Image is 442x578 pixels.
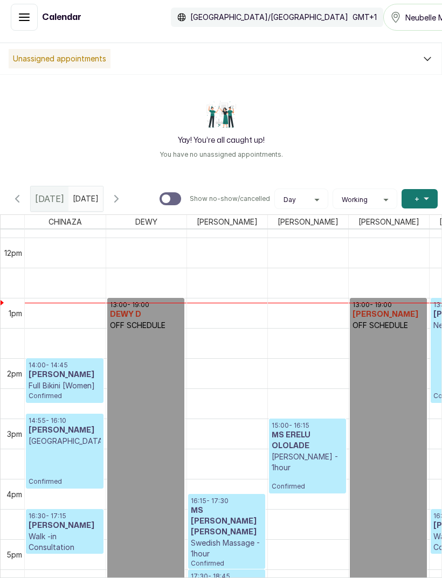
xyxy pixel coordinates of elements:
button: + [402,189,438,208]
p: Unassigned appointments [9,49,110,68]
h3: DEWY D [110,309,182,320]
div: 1pm [6,308,24,319]
p: [GEOGRAPHIC_DATA]/[GEOGRAPHIC_DATA] [190,12,348,23]
h3: [PERSON_NAME] [29,370,101,380]
p: 13:00 - 19:00 [353,301,424,309]
p: Confirmed [29,391,101,400]
h3: MS [PERSON_NAME] [PERSON_NAME] [191,505,263,538]
p: 14:55 - 16:10 [29,416,101,425]
div: [DATE] [31,186,68,211]
h3: [PERSON_NAME] [353,309,424,320]
p: 16:30 - 17:15 [29,512,101,520]
span: CHINAZA [46,215,84,228]
p: 14:00 - 14:45 [29,361,101,370]
div: 5pm [4,549,24,560]
p: Show no-show/cancelled [190,194,270,203]
p: 13:00 - 19:00 [110,301,182,309]
span: + [415,193,419,204]
span: Working [342,196,368,204]
span: Day [284,196,296,204]
p: GMT+1 [353,12,377,23]
div: 4pm [4,489,24,500]
div: 3pm [5,428,24,440]
h3: [PERSON_NAME] [29,520,101,531]
span: [DATE] [35,192,64,205]
p: You have no unassigned appointments. [160,150,283,159]
div: 2pm [5,368,24,379]
span: DEWY [133,215,160,228]
p: [PERSON_NAME] - 1hour [272,451,343,473]
span: [PERSON_NAME] [356,215,422,228]
span: [PERSON_NAME] [275,215,341,228]
h3: [PERSON_NAME] [29,425,101,436]
span: [PERSON_NAME] [195,215,260,228]
p: OFF SCHEDULE [110,320,182,331]
p: 15:00 - 16:15 [272,421,343,430]
p: [GEOGRAPHIC_DATA] [29,436,101,447]
div: 12pm [2,247,24,259]
button: Day [279,196,323,204]
p: OFF SCHEDULE [353,320,424,331]
p: Swedish Massage - 1hour [191,538,263,559]
h1: Calendar [42,11,81,24]
p: 16:15 - 17:30 [191,497,263,505]
p: Confirmed [29,447,101,486]
p: Full Bikini [Women] [29,380,101,391]
h2: Yay! You’re all caught up! [178,135,265,146]
p: Confirmed [272,473,343,491]
p: Walk -in Consultation [29,531,101,553]
p: Confirmed [191,559,263,568]
button: Working [337,196,392,204]
h3: MS ERELU OLOLADE [272,430,343,451]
